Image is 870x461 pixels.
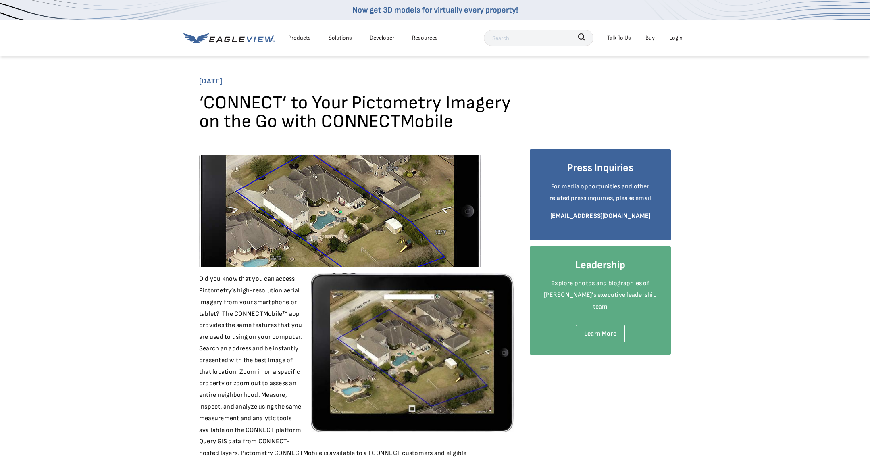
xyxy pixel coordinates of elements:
[484,30,593,46] input: Search
[550,212,651,220] a: [EMAIL_ADDRESS][DOMAIN_NAME]
[199,94,514,137] h1: ‘CONNECT’ to Your Pictometry Imagery on the Go with CONNECTMobile
[329,33,352,43] div: Solutions
[542,259,659,272] h4: Leadership
[542,161,659,175] h4: Press Inquiries
[199,155,481,267] img: Pictometry CONNECTMobile
[542,278,659,313] p: Explore photos and biographies of [PERSON_NAME]’s executive leadership team
[669,33,683,43] div: Login
[412,33,438,43] div: Resources
[352,5,518,15] a: Now get 3D models for virtually every property!
[370,33,394,43] a: Developer
[311,273,514,432] img: Pictometry CONNECTMobile
[576,325,625,342] a: Learn More
[542,181,659,204] p: For media opportunities and other related press inquiries, please email
[199,75,671,88] span: [DATE]
[607,33,631,43] div: Talk To Us
[645,33,655,43] a: Buy
[288,33,311,43] div: Products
